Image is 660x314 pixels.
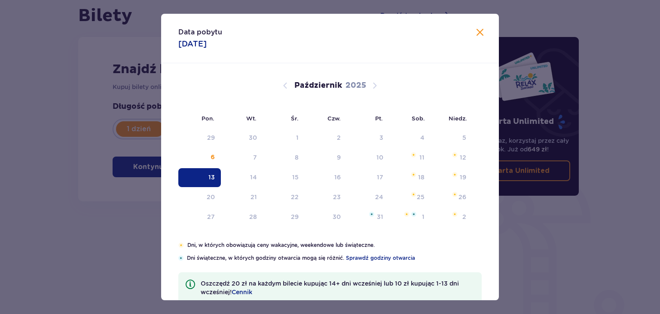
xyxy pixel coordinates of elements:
img: Niebieska gwiazdka [411,212,416,217]
div: 11 [419,153,425,162]
div: 24 [375,193,383,201]
p: Październik [294,80,342,91]
td: wtorek, 7 października 2025 [221,148,263,167]
div: 4 [420,133,425,142]
td: sobota, 1 listopada 2025 [389,208,431,227]
div: 25 [417,193,425,201]
div: 31 [377,212,383,221]
div: 18 [418,173,425,182]
td: sobota, 25 października 2025 [389,188,431,207]
div: 2 [337,133,341,142]
td: Data niedostępna. wtorek, 30 września 2025 [221,129,263,148]
button: Poprzedni miesiąc [280,80,290,91]
button: Następny miesiąc [370,80,380,91]
td: poniedziałek, 6 października 2025 [178,148,221,167]
div: 21 [251,193,257,201]
p: Oszczędź 20 zł na każdym bilecie kupując 14+ dni wcześniej lub 10 zł kupując 1-13 dni wcześniej! [201,279,475,296]
img: Pomarańczowa gwiazdka [452,152,458,157]
div: 30 [249,133,257,142]
img: Niebieska gwiazdka [178,256,183,261]
div: 27 [207,212,215,221]
div: 5 [462,133,466,142]
img: Pomarańczowa gwiazdka [452,212,458,217]
td: sobota, 11 października 2025 [389,148,431,167]
td: wtorek, 14 października 2025 [221,168,263,187]
div: 29 [207,133,215,142]
img: Pomarańczowa gwiazdka [411,152,416,157]
div: 6 [211,153,215,162]
div: 8 [295,153,299,162]
td: środa, 8 października 2025 [263,148,305,167]
td: Data niedostępna. czwartek, 2 października 2025 [305,129,347,148]
td: poniedziałek, 27 października 2025 [178,208,221,227]
td: środa, 15 października 2025 [263,168,305,187]
img: Pomarańczowa gwiazdka [452,172,458,177]
td: Data niedostępna. poniedziałek, 29 września 2025 [178,129,221,148]
div: 26 [458,193,466,201]
td: niedziela, 19 października 2025 [431,168,472,187]
div: 22 [291,193,299,201]
td: piątek, 31 października 2025 [347,208,389,227]
div: 7 [253,153,257,162]
p: [DATE] [178,39,207,49]
img: Niebieska gwiazdka [369,212,374,217]
td: czwartek, 9 października 2025 [305,148,347,167]
div: 9 [337,153,341,162]
small: Sob. [412,115,425,122]
td: wtorek, 21 października 2025 [221,188,263,207]
td: czwartek, 30 października 2025 [305,208,347,227]
div: 23 [333,193,341,201]
small: Czw. [327,115,341,122]
img: Pomarańczowa gwiazdka [452,192,458,197]
div: 10 [376,153,383,162]
div: 19 [460,173,466,182]
td: niedziela, 12 października 2025 [431,148,472,167]
td: czwartek, 16 października 2025 [305,168,347,187]
a: Cennik [232,288,252,296]
small: Śr. [291,115,299,122]
div: 28 [249,212,257,221]
div: 13 [208,173,215,182]
div: 29 [291,212,299,221]
p: Dni, w których obowiązują ceny wakacyjne, weekendowe lub świąteczne. [187,241,482,249]
td: piątek, 24 października 2025 [347,188,389,207]
img: Pomarańczowa gwiazdka [404,212,409,217]
div: 1 [422,212,425,221]
div: 12 [460,153,466,162]
p: Dni świąteczne, w których godziny otwarcia mogą się różnić. [187,254,482,262]
td: środa, 22 października 2025 [263,188,305,207]
p: Data pobytu [178,28,222,37]
small: Niedz. [449,115,467,122]
small: Wt. [246,115,257,122]
td: Data niedostępna. środa, 1 października 2025 [263,129,305,148]
div: 1 [296,133,299,142]
div: 16 [334,173,341,182]
td: niedziela, 2 listopada 2025 [431,208,472,227]
td: Data niedostępna. niedziela, 5 października 2025 [431,129,472,148]
small: Pon. [202,115,214,122]
td: piątek, 17 października 2025 [347,168,389,187]
div: 2 [462,212,466,221]
td: Data zaznaczona. poniedziałek, 13 października 2025 [178,168,221,187]
td: wtorek, 28 października 2025 [221,208,263,227]
td: sobota, 18 października 2025 [389,168,431,187]
div: 3 [379,133,383,142]
td: Data niedostępna. sobota, 4 października 2025 [389,129,431,148]
div: 15 [292,173,299,182]
div: 30 [333,212,341,221]
img: Pomarańczowa gwiazdka [411,172,416,177]
img: Pomarańczowa gwiazdka [411,192,416,197]
img: Pomarańczowa gwiazdka [178,243,184,248]
div: 14 [250,173,257,182]
td: Data niedostępna. piątek, 3 października 2025 [347,129,389,148]
td: piątek, 10 października 2025 [347,148,389,167]
div: 20 [207,193,215,201]
td: środa, 29 października 2025 [263,208,305,227]
a: Sprawdź godziny otwarcia [346,254,415,262]
small: Pt. [375,115,383,122]
div: 17 [377,173,383,182]
td: niedziela, 26 października 2025 [431,188,472,207]
p: 2025 [345,80,366,91]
